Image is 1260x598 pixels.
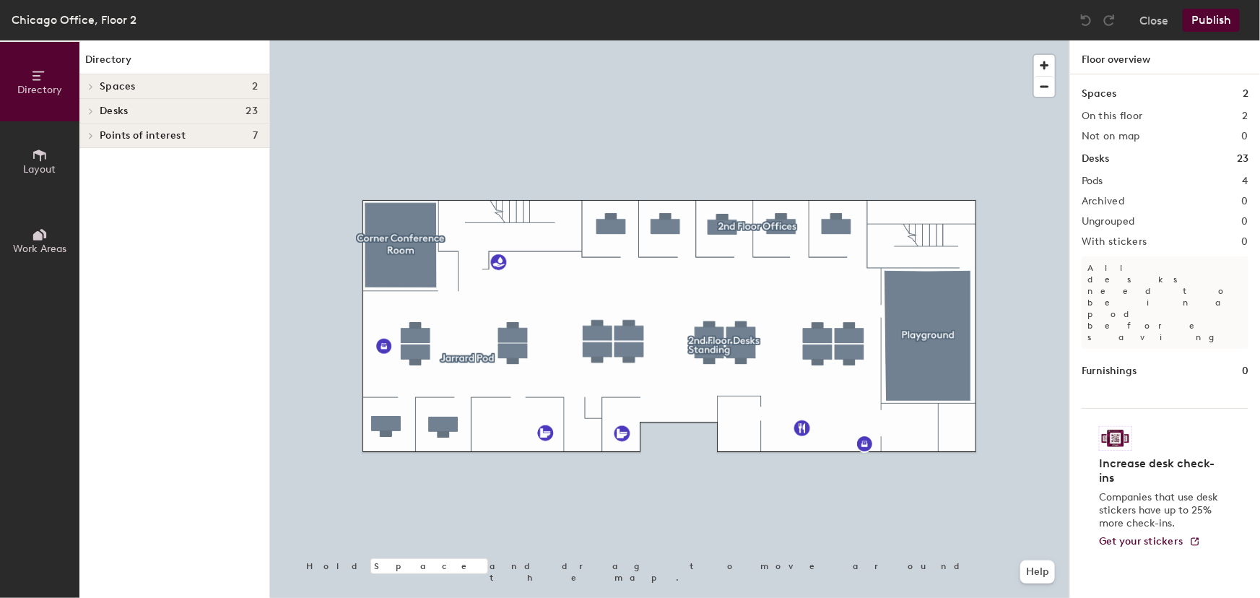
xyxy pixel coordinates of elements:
[100,130,186,142] span: Points of interest
[1237,151,1248,167] h1: 23
[1139,9,1168,32] button: Close
[1099,491,1222,530] p: Companies that use desk stickers have up to 25% more check-ins.
[1243,175,1248,187] h2: 4
[1099,456,1222,485] h4: Increase desk check-ins
[1243,110,1248,122] h2: 2
[1082,196,1124,207] h2: Archived
[1079,13,1093,27] img: Undo
[1242,363,1248,379] h1: 0
[79,52,269,74] h1: Directory
[1070,40,1260,74] h1: Floor overview
[1082,363,1137,379] h1: Furnishings
[17,84,62,96] span: Directory
[1082,175,1103,187] h2: Pods
[13,243,66,255] span: Work Areas
[100,105,128,117] span: Desks
[1243,86,1248,102] h1: 2
[100,81,136,92] span: Spaces
[12,11,136,29] div: Chicago Office, Floor 2
[1020,560,1055,584] button: Help
[1242,236,1248,248] h2: 0
[1242,196,1248,207] h2: 0
[1242,131,1248,142] h2: 0
[24,163,56,175] span: Layout
[1242,216,1248,227] h2: 0
[1082,236,1147,248] h2: With stickers
[1099,426,1132,451] img: Sticker logo
[1183,9,1240,32] button: Publish
[1099,536,1201,548] a: Get your stickers
[252,81,258,92] span: 2
[253,130,258,142] span: 7
[1082,216,1135,227] h2: Ungrouped
[1082,151,1109,167] h1: Desks
[1099,535,1183,547] span: Get your stickers
[1082,110,1143,122] h2: On this floor
[1082,256,1248,349] p: All desks need to be in a pod before saving
[1082,131,1140,142] h2: Not on map
[1082,86,1116,102] h1: Spaces
[1102,13,1116,27] img: Redo
[246,105,258,117] span: 23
